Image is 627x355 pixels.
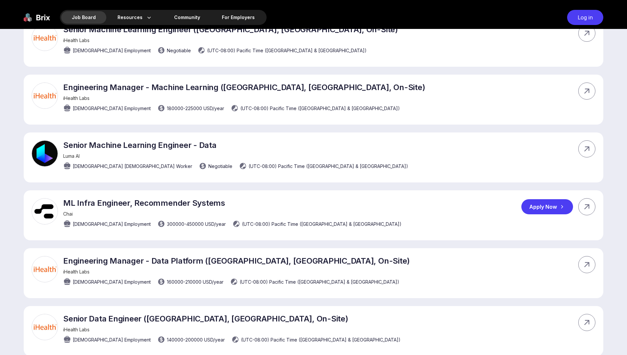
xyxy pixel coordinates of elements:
[73,278,151,285] span: [DEMOGRAPHIC_DATA] Employment
[167,47,191,54] span: Negotiable
[63,269,90,274] span: iHealth Labs
[63,198,402,208] p: ML Infra Engineer, Recommender Systems
[63,256,410,266] p: Engineering Manager - Data Platform ([GEOGRAPHIC_DATA], [GEOGRAPHIC_DATA], On-Site)
[63,95,90,101] span: iHealth Labs
[63,211,73,217] span: Chai
[63,314,401,323] p: Senior Data Engineer ([GEOGRAPHIC_DATA], [GEOGRAPHIC_DATA], On-Site)
[242,221,402,227] span: (UTC-08:00) Pacific Time ([GEOGRAPHIC_DATA] & [GEOGRAPHIC_DATA])
[167,336,225,343] span: 140000 - 200000 USD /year
[240,278,399,285] span: (UTC-08:00) Pacific Time ([GEOGRAPHIC_DATA] & [GEOGRAPHIC_DATA])
[73,105,151,112] span: [DEMOGRAPHIC_DATA] Employment
[61,11,106,24] div: Job Board
[241,336,401,343] span: (UTC-08:00) Pacific Time ([GEOGRAPHIC_DATA] & [GEOGRAPHIC_DATA])
[248,163,408,170] span: (UTC-08:00) Pacific Time ([GEOGRAPHIC_DATA] & [GEOGRAPHIC_DATA])
[167,221,226,227] span: 300000 - 450000 USD /year
[167,278,223,285] span: 160000 - 210000 USD /year
[164,11,211,24] a: Community
[73,221,151,227] span: [DEMOGRAPHIC_DATA] Employment
[208,163,232,170] span: Negotiable
[73,47,151,54] span: [DEMOGRAPHIC_DATA] Employment
[73,336,151,343] span: [DEMOGRAPHIC_DATA] Employment
[107,11,163,24] div: Resources
[73,163,192,170] span: [DEMOGRAPHIC_DATA] [DEMOGRAPHIC_DATA] Worker
[240,105,400,112] span: (UTC-08:00) Pacific Time ([GEOGRAPHIC_DATA] & [GEOGRAPHIC_DATA])
[63,25,398,34] p: Senior Machine Learning Engineer ([GEOGRAPHIC_DATA], [GEOGRAPHIC_DATA], On-Site)
[63,140,408,150] p: Senior Machine Learning Engineer - Data
[564,10,603,25] a: Log in
[521,199,578,214] a: Apply Now
[63,153,80,159] span: Luma AI
[63,327,90,332] span: iHealth Labs
[63,37,90,43] span: iHealth Labs
[63,83,425,92] p: Engineering Manager - Machine Learning ([GEOGRAPHIC_DATA], [GEOGRAPHIC_DATA], On-Site)
[167,105,224,112] span: 180000 - 225000 USD /year
[521,199,573,214] div: Apply Now
[567,10,603,25] div: Log in
[211,11,265,24] a: For Employers
[207,47,367,54] span: (UTC-08:00) Pacific Time ([GEOGRAPHIC_DATA] & [GEOGRAPHIC_DATA])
